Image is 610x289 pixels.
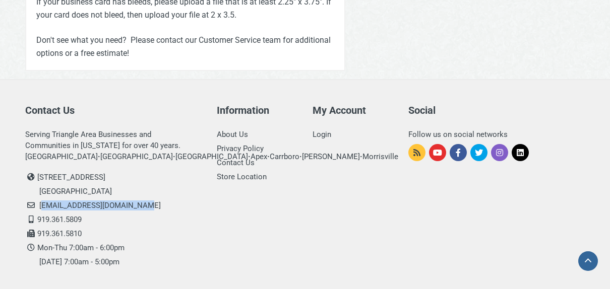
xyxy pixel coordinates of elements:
h5: My Account [313,104,393,116]
li: Mon-Thu 7:00am - 6:00pm [25,241,202,255]
a: [EMAIL_ADDRESS][DOMAIN_NAME] [39,201,161,210]
p: Don't see what you need? Please contact our Customer Service team for additional options or a fre... [36,34,334,60]
strong: · [173,152,175,161]
a: Contact Us [217,158,255,167]
li: [DATE] 7:00am - 5:00pm [39,255,202,269]
a: Privacy Policy [217,144,264,153]
li: 919.361.5809 [25,212,202,227]
li: 919.361.5810 [25,227,202,241]
li: [GEOGRAPHIC_DATA] [39,184,202,198]
h5: Social [408,104,585,116]
li: [STREET_ADDRESS] [25,170,202,184]
strong: · [98,152,100,161]
a: About Us [217,130,248,139]
h5: Information [217,104,297,116]
a: Store Location [217,172,267,181]
a: Login [313,130,331,139]
div: Follow us on social networks [408,129,585,140]
div: Serving Triangle Area Businesses and Communities in [US_STATE] for over 40 years. [GEOGRAPHIC_DAT... [25,129,202,162]
h5: Contact Us [25,104,202,116]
